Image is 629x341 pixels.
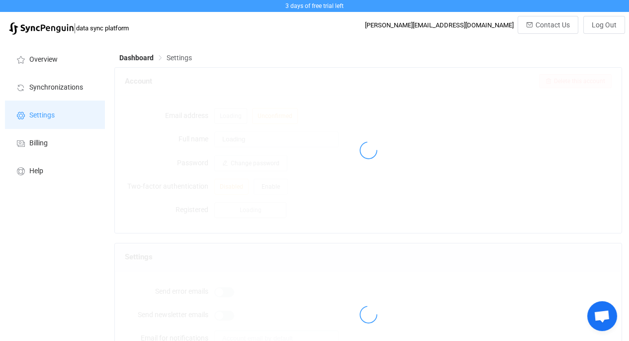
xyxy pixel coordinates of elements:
button: Contact Us [518,16,578,34]
span: Help [29,167,43,175]
a: Synchronizations [5,73,104,101]
a: Help [5,156,104,184]
a: Overview [5,45,104,73]
span: data sync platform [76,24,129,32]
a: Billing [5,128,104,156]
span: Log Out [592,21,617,29]
div: [PERSON_NAME][EMAIL_ADDRESS][DOMAIN_NAME] [365,21,514,29]
img: syncpenguin.svg [9,22,74,35]
span: | [74,21,76,35]
button: Log Out [583,16,625,34]
span: Settings [29,112,55,119]
span: Dashboard [119,54,154,62]
span: Settings [167,54,192,62]
span: Overview [29,56,58,64]
div: Breadcrumb [119,54,192,61]
a: |data sync platform [9,21,129,35]
span: 3 days of free trial left [285,2,344,9]
span: Billing [29,139,48,147]
a: Settings [5,101,104,128]
span: Contact Us [536,21,570,29]
a: Open chat [587,301,617,331]
span: Synchronizations [29,84,83,92]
